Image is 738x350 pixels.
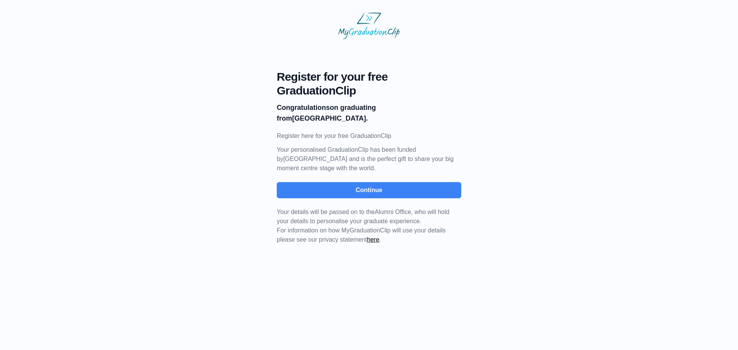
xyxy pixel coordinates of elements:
[277,102,461,124] p: on graduating from [GEOGRAPHIC_DATA].
[277,84,461,98] span: GraduationClip
[277,145,461,173] p: Your personalised GraduationClip has been funded by [GEOGRAPHIC_DATA] and is the perfect gift to ...
[277,209,449,243] span: For information on how MyGraduationClip will use your details please see our privacy statement .
[277,70,461,84] span: Register for your free
[367,236,379,243] a: here
[277,209,449,224] span: Your details will be passed on to the , who will hold your details to personalise your graduate e...
[277,131,461,141] p: Register here for your free GraduationClip
[338,12,400,39] img: MyGraduationClip
[277,182,461,198] button: Continue
[375,209,411,215] span: Alumni Office
[277,104,330,111] b: Congratulations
